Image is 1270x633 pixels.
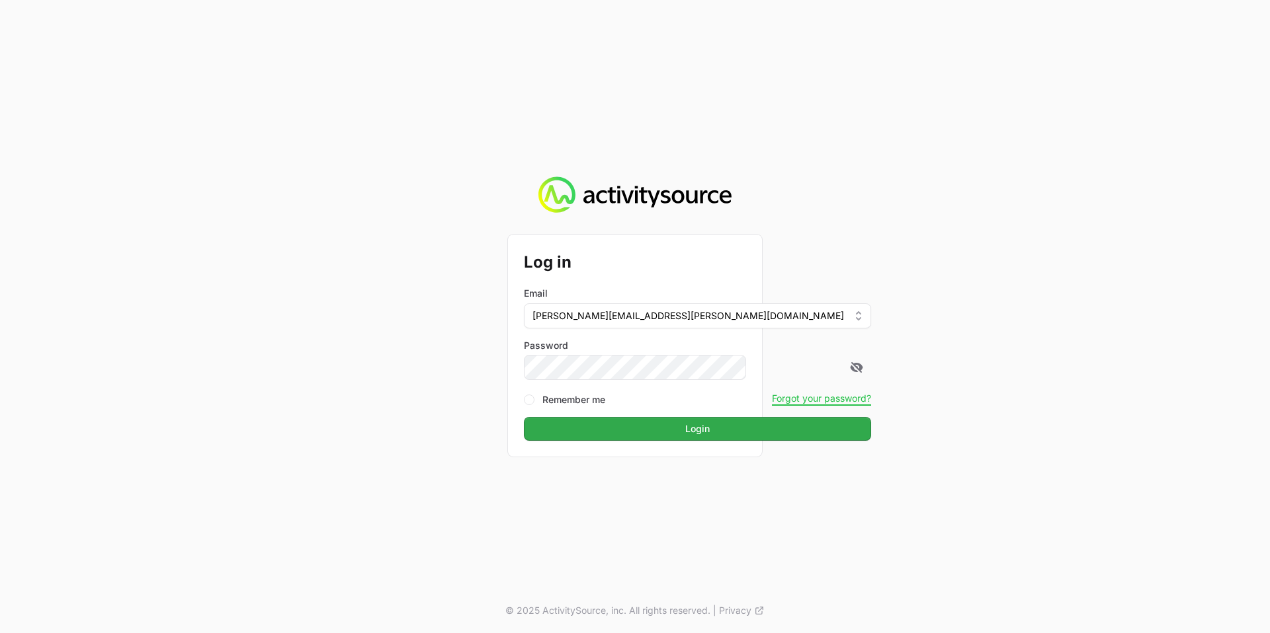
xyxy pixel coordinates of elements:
img: Activity Source [538,176,731,213]
span: Login [685,421,710,437]
button: Login [524,417,871,441]
label: Remember me [542,393,605,406]
p: © 2025 ActivitySource, inc. All rights reserved. [505,604,710,617]
span: [PERSON_NAME][EMAIL_ADDRESS][PERSON_NAME][DOMAIN_NAME] [532,309,844,322]
button: Forgot your password? [772,392,871,404]
a: Privacy [719,604,765,617]
label: Password [524,339,871,352]
span: | [713,604,716,617]
label: Email [524,287,548,300]
h2: Log in [524,250,871,274]
button: [PERSON_NAME][EMAIL_ADDRESS][PERSON_NAME][DOMAIN_NAME] [524,303,871,328]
